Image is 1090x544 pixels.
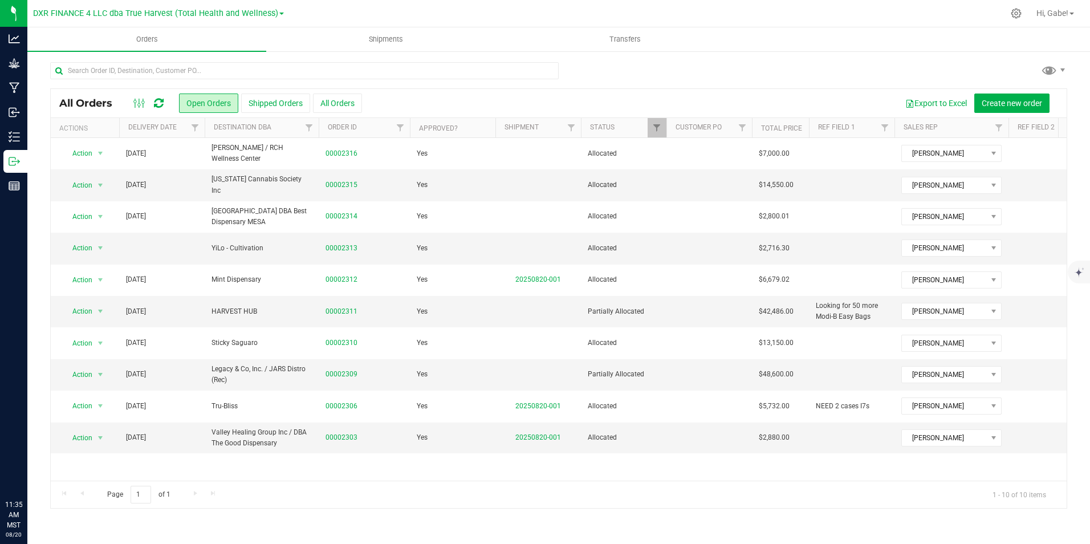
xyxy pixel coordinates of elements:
span: $5,732.00 [759,401,790,412]
span: Yes [417,369,428,380]
span: $2,716.30 [759,243,790,254]
span: Sticky Saguaro [212,338,312,348]
a: Ref Field 1 [818,123,855,131]
span: Yes [417,338,428,348]
inline-svg: Reports [9,180,20,192]
span: Yes [417,180,428,190]
a: Delivery Date [128,123,177,131]
span: select [93,177,108,193]
span: Yes [417,432,428,443]
span: select [93,272,108,288]
span: [PERSON_NAME] [902,240,987,256]
span: $2,880.00 [759,432,790,443]
span: Allocated [588,148,660,159]
span: select [93,240,108,256]
a: Filter [648,118,666,137]
a: Filter [990,118,1008,137]
span: Action [62,398,93,414]
a: Approved? [419,124,458,132]
span: Allocated [588,243,660,254]
span: [DATE] [126,274,146,285]
span: [DATE] [126,211,146,222]
inline-svg: Outbound [9,156,20,167]
span: [DATE] [126,432,146,443]
span: [PERSON_NAME] [902,145,987,161]
span: Allocated [588,338,660,348]
span: $42,486.00 [759,306,794,317]
a: Filter [876,118,894,137]
span: select [93,398,108,414]
a: Filter [562,118,581,137]
inline-svg: Inventory [9,131,20,143]
div: Manage settings [1009,8,1023,19]
a: 00002312 [326,274,357,285]
a: Transfers [506,27,745,51]
a: Filter [733,118,752,137]
span: Action [62,303,93,319]
span: Partially Allocated [588,306,660,317]
span: select [93,335,108,351]
span: Yes [417,274,428,285]
span: select [93,209,108,225]
span: All Orders [59,97,124,109]
span: Page of 1 [97,486,180,504]
p: 11:35 AM MST [5,500,22,530]
span: Action [62,272,93,288]
span: Transfers [594,34,656,44]
a: 20250820-001 [515,433,561,441]
button: Open Orders [179,94,238,113]
span: select [93,303,108,319]
a: Status [590,123,615,131]
span: Yes [417,211,428,222]
span: $2,800.01 [759,211,790,222]
span: [PERSON_NAME] [902,398,987,414]
a: Sales Rep [904,123,938,131]
span: Action [62,240,93,256]
a: 00002310 [326,338,357,348]
button: Shipped Orders [241,94,310,113]
a: Destination DBA [214,123,271,131]
span: $14,550.00 [759,180,794,190]
span: Shipments [353,34,418,44]
span: Action [62,335,93,351]
span: Looking for 50 more Modi-B Easy Bags [816,301,888,322]
span: Yes [417,243,428,254]
span: Action [62,209,93,225]
span: [DATE] [126,180,146,190]
span: [PERSON_NAME] [902,367,987,383]
span: Yes [417,148,428,159]
span: $13,150.00 [759,338,794,348]
span: Orders [121,34,173,44]
span: select [93,430,108,446]
span: 1 - 10 of 10 items [983,486,1055,503]
a: 00002314 [326,211,357,222]
a: 00002306 [326,401,357,412]
a: 00002303 [326,432,357,443]
span: Action [62,367,93,383]
span: Allocated [588,432,660,443]
span: [DATE] [126,148,146,159]
span: Partially Allocated [588,369,660,380]
span: [PERSON_NAME] [902,430,987,446]
a: Total Price [761,124,802,132]
span: $48,600.00 [759,369,794,380]
span: HARVEST HUB [212,306,312,317]
a: 00002313 [326,243,357,254]
span: [PERSON_NAME] [902,177,987,193]
a: Orders [27,27,266,51]
span: [PERSON_NAME] [902,303,987,319]
span: [DATE] [126,306,146,317]
span: Hi, Gabe! [1036,9,1068,18]
a: Filter [186,118,205,137]
a: 20250820-001 [515,402,561,410]
a: 20250820-001 [515,275,561,283]
a: Filter [300,118,319,137]
span: Create new order [982,99,1042,108]
input: 1 [131,486,151,504]
button: All Orders [313,94,362,113]
a: Shipment [505,123,539,131]
a: 00002309 [326,369,357,380]
span: $7,000.00 [759,148,790,159]
a: Customer PO [676,123,722,131]
span: select [93,145,108,161]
